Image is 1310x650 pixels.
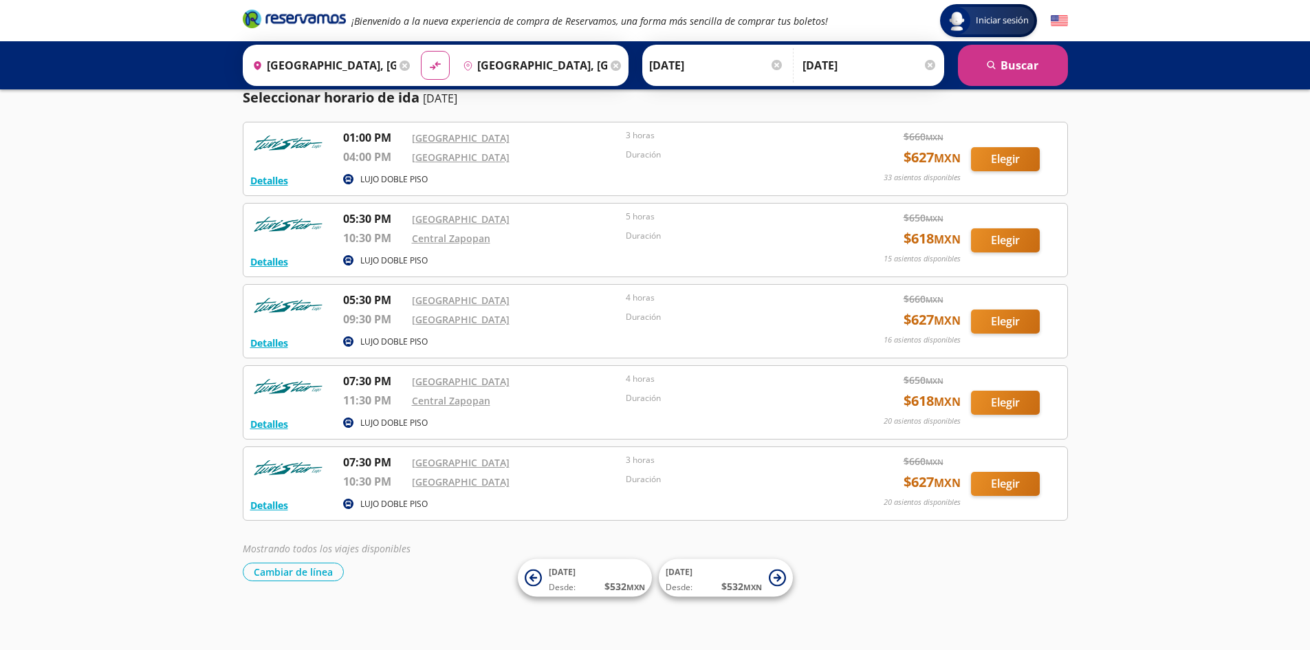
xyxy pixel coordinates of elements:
span: $ 532 [604,579,645,594]
span: $ 618 [904,391,961,411]
span: Iniciar sesión [970,14,1034,28]
small: MXN [934,475,961,490]
small: MXN [926,213,943,224]
span: $ 627 [904,310,961,330]
i: Brand Logo [243,8,346,29]
a: Brand Logo [243,8,346,33]
small: MXN [934,313,961,328]
a: [GEOGRAPHIC_DATA] [412,313,510,326]
button: Detalles [250,336,288,350]
button: Elegir [971,310,1040,334]
small: MXN [934,394,961,409]
small: MXN [926,457,943,467]
p: 05:30 PM [343,292,405,308]
p: Duración [626,311,833,323]
button: Cambiar de línea [243,563,344,581]
input: Buscar Origen [247,48,397,83]
button: Buscar [958,45,1068,86]
em: Mostrando todos los viajes disponibles [243,542,411,555]
p: 07:30 PM [343,373,405,389]
a: [GEOGRAPHIC_DATA] [412,151,510,164]
p: Duración [626,230,833,242]
p: 3 horas [626,129,833,142]
button: [DATE]Desde:$532MXN [518,559,652,597]
img: RESERVAMOS [250,292,326,319]
p: 10:30 PM [343,473,405,490]
button: Detalles [250,498,288,512]
p: 4 horas [626,373,833,385]
button: Detalles [250,254,288,269]
button: English [1051,12,1068,30]
a: Central Zapopan [412,394,490,407]
p: 09:30 PM [343,311,405,327]
p: 10:30 PM [343,230,405,246]
small: MXN [926,294,943,305]
span: $ 650 [904,373,943,387]
span: $ 532 [721,579,762,594]
a: [GEOGRAPHIC_DATA] [412,294,510,307]
p: LUJO DOBLE PISO [360,498,428,510]
p: 16 asientos disponibles [884,334,961,346]
small: MXN [934,151,961,166]
p: 5 horas [626,210,833,223]
span: $ 660 [904,454,943,468]
p: [DATE] [423,90,457,107]
small: MXN [926,132,943,142]
span: [DATE] [549,566,576,578]
p: 3 horas [626,454,833,466]
button: Elegir [971,391,1040,415]
button: Elegir [971,228,1040,252]
small: MXN [926,376,943,386]
p: 33 asientos disponibles [884,172,961,184]
img: RESERVAMOS [250,129,326,157]
span: $ 618 [904,228,961,249]
p: 04:00 PM [343,149,405,165]
span: $ 660 [904,129,943,144]
button: Elegir [971,147,1040,171]
button: [DATE]Desde:$532MXN [659,559,793,597]
p: 01:00 PM [343,129,405,146]
p: LUJO DOBLE PISO [360,417,428,429]
button: Detalles [250,417,288,431]
input: Buscar Destino [457,48,607,83]
span: $ 650 [904,210,943,225]
p: LUJO DOBLE PISO [360,254,428,267]
p: 20 asientos disponibles [884,497,961,508]
span: $ 627 [904,472,961,492]
span: $ 660 [904,292,943,306]
a: [GEOGRAPHIC_DATA] [412,131,510,144]
span: [DATE] [666,566,692,578]
p: Duración [626,473,833,486]
small: MXN [743,582,762,592]
small: MXN [934,232,961,247]
p: LUJO DOBLE PISO [360,173,428,186]
input: Elegir Fecha [649,48,784,83]
img: RESERVAMOS [250,210,326,238]
p: 07:30 PM [343,454,405,470]
a: [GEOGRAPHIC_DATA] [412,213,510,226]
p: Duración [626,149,833,161]
p: 4 horas [626,292,833,304]
em: ¡Bienvenido a la nueva experiencia de compra de Reservamos, una forma más sencilla de comprar tus... [351,14,828,28]
span: Desde: [666,581,692,594]
img: RESERVAMOS [250,373,326,400]
a: [GEOGRAPHIC_DATA] [412,456,510,469]
input: Opcional [803,48,937,83]
span: Desde: [549,581,576,594]
p: 15 asientos disponibles [884,253,961,265]
button: Detalles [250,173,288,188]
p: LUJO DOBLE PISO [360,336,428,348]
button: Elegir [971,472,1040,496]
p: Seleccionar horario de ida [243,87,419,108]
p: 11:30 PM [343,392,405,409]
p: Duración [626,392,833,404]
a: [GEOGRAPHIC_DATA] [412,375,510,388]
p: 20 asientos disponibles [884,415,961,427]
small: MXN [626,582,645,592]
a: Central Zapopan [412,232,490,245]
img: RESERVAMOS [250,454,326,481]
p: 05:30 PM [343,210,405,227]
a: [GEOGRAPHIC_DATA] [412,475,510,488]
span: $ 627 [904,147,961,168]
